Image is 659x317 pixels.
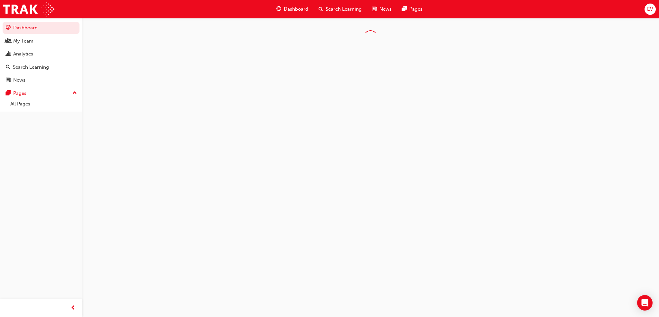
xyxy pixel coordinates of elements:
div: Pages [13,90,26,97]
div: My Team [13,37,33,45]
span: guage-icon [276,5,281,13]
a: My Team [3,35,79,47]
div: Open Intercom Messenger [637,295,653,311]
span: guage-icon [6,25,11,31]
a: Analytics [3,48,79,60]
span: search-icon [319,5,323,13]
span: News [379,5,392,13]
button: DashboardMy TeamAnalyticsSearch LearningNews [3,21,79,87]
span: up-icon [72,89,77,97]
span: news-icon [372,5,377,13]
span: EV [647,5,653,13]
a: guage-iconDashboard [271,3,313,16]
a: All Pages [8,99,79,109]
a: Dashboard [3,22,79,34]
div: Search Learning [13,64,49,71]
div: Analytics [13,50,33,58]
button: Pages [3,87,79,99]
span: chart-icon [6,51,11,57]
button: EV [645,4,656,15]
span: Search Learning [326,5,362,13]
span: news-icon [6,77,11,83]
img: Trak [3,2,54,16]
a: News [3,74,79,86]
span: Pages [409,5,422,13]
a: pages-iconPages [397,3,428,16]
div: News [13,76,25,84]
span: pages-icon [402,5,407,13]
span: people-icon [6,38,11,44]
span: pages-icon [6,91,11,96]
span: prev-icon [71,304,76,312]
span: Dashboard [284,5,308,13]
a: Search Learning [3,61,79,73]
a: news-iconNews [367,3,397,16]
span: search-icon [6,64,10,70]
a: search-iconSearch Learning [313,3,367,16]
